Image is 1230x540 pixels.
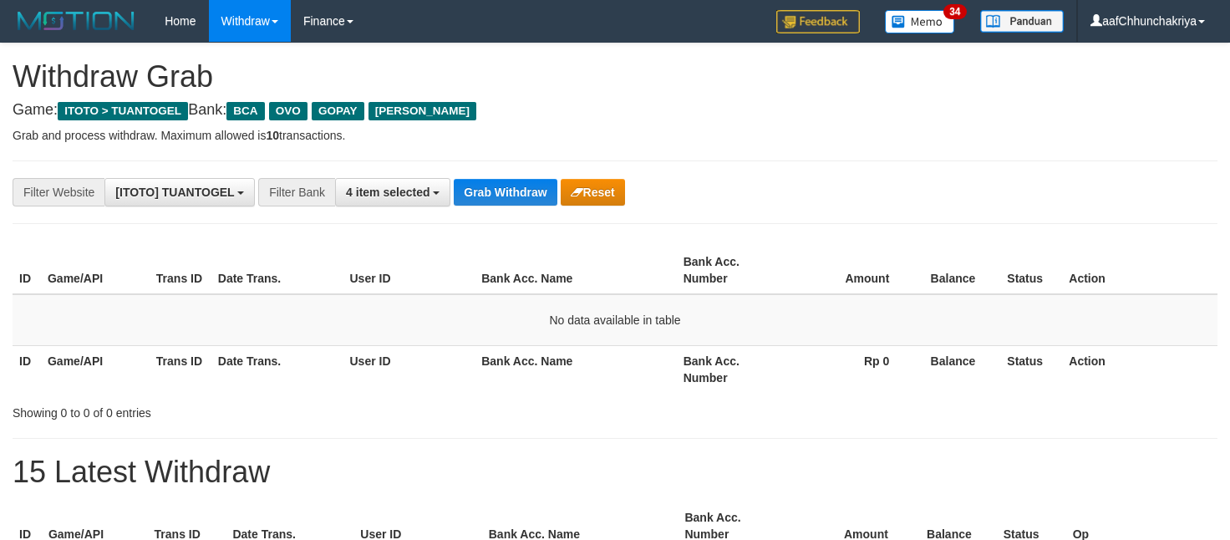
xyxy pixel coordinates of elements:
th: Action [1062,345,1217,393]
span: ITOTO > TUANTOGEL [58,102,188,120]
th: Status [1000,247,1062,294]
h1: Withdraw Grab [13,60,1217,94]
th: Bank Acc. Number [677,345,785,393]
th: Trans ID [150,345,211,393]
th: Action [1062,247,1217,294]
p: Grab and process withdraw. Maximum allowed is transactions. [13,127,1217,144]
span: 34 [943,4,966,19]
td: No data available in table [13,294,1217,346]
th: Balance [914,345,1000,393]
h4: Game: Bank: [13,102,1217,119]
span: 4 item selected [346,186,429,199]
th: Date Trans. [211,247,343,294]
span: [ITOTO] TUANTOGEL [115,186,234,199]
th: Game/API [41,247,150,294]
th: User ID [343,247,475,294]
th: Amount [785,247,915,294]
strong: 10 [266,129,279,142]
button: Grab Withdraw [454,179,557,206]
span: [PERSON_NAME] [368,102,476,120]
th: ID [13,247,41,294]
th: Game/API [41,345,150,393]
img: Feedback.jpg [776,10,860,33]
th: Trans ID [150,247,211,294]
th: Bank Acc. Name [475,247,676,294]
th: ID [13,345,41,393]
button: Reset [561,179,625,206]
div: Filter Website [13,178,104,206]
button: [ITOTO] TUANTOGEL [104,178,255,206]
th: Status [1000,345,1062,393]
img: Button%20Memo.svg [885,10,955,33]
div: Filter Bank [258,178,335,206]
th: Date Trans. [211,345,343,393]
img: MOTION_logo.png [13,8,140,33]
img: panduan.png [980,10,1064,33]
button: 4 item selected [335,178,450,206]
th: User ID [343,345,475,393]
span: BCA [226,102,264,120]
th: Bank Acc. Name [475,345,676,393]
h1: 15 Latest Withdraw [13,456,1217,489]
span: OVO [269,102,307,120]
th: Bank Acc. Number [677,247,785,294]
div: Showing 0 to 0 of 0 entries [13,398,500,421]
span: GOPAY [312,102,364,120]
th: Balance [914,247,1000,294]
th: Rp 0 [785,345,915,393]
